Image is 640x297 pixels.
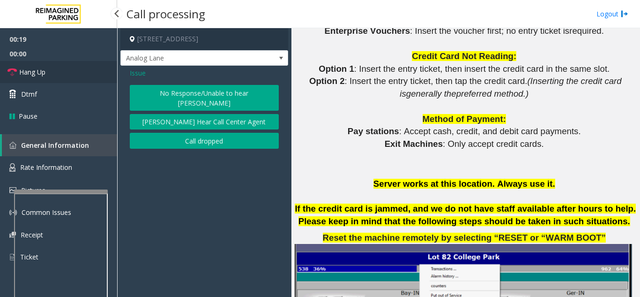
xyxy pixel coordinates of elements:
[410,26,569,36] span: : Insert the voucher first; no entry ticket is
[20,163,72,172] span: Rate Information
[399,126,581,136] span: : Accept cash, credit, and debit card payments.
[19,111,37,121] span: Pause
[9,232,16,238] img: 'icon'
[9,209,17,216] img: 'icon'
[121,51,254,66] span: Analog Lane
[295,204,636,226] span: If the credit card is jammed, and we do not have staff available after hours to help. Please keep...
[456,89,529,99] span: preferred method.)
[130,114,279,130] button: [PERSON_NAME] Hear Call Center Agent
[400,76,621,99] span: (Inserting the credit card is
[443,139,544,149] span: : Only accept credit cards.
[348,126,399,136] span: Pay stations
[354,64,610,74] span: : Insert the entry ticket, then insert the credit card in the same slot.
[385,139,443,149] span: Exit Machines
[602,26,604,36] span: .
[21,186,45,195] span: Pictures
[130,133,279,149] button: Call dropped
[9,253,15,261] img: 'icon'
[406,89,456,99] span: generally the
[2,134,117,156] a: General Information
[9,163,15,172] img: 'icon'
[122,2,210,25] h3: Call processing
[19,67,45,77] span: Hang Up
[373,179,555,189] span: Server works at this location. Always use it.
[9,187,16,193] img: 'icon'
[325,26,410,36] span: Enterprise Vouchers
[621,9,628,19] img: logout
[130,85,279,111] button: No Response/Unable to hear [PERSON_NAME]
[412,51,516,61] span: Credit Card Not Reading:
[309,76,345,86] span: Option 2
[569,26,601,36] span: required
[9,142,16,149] img: 'icon'
[345,76,528,86] span: : Insert the entry ticket, then tap the credit card.
[423,114,506,124] span: Method of Payment:
[21,141,89,150] span: General Information
[596,9,628,19] a: Logout
[323,233,606,243] span: Reset the machine remotely by selecting “RESET or “WARM BOOT”
[130,68,146,78] span: Issue
[120,28,288,50] h4: [STREET_ADDRESS]
[21,89,37,99] span: Dtmf
[319,64,354,74] span: Option 1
